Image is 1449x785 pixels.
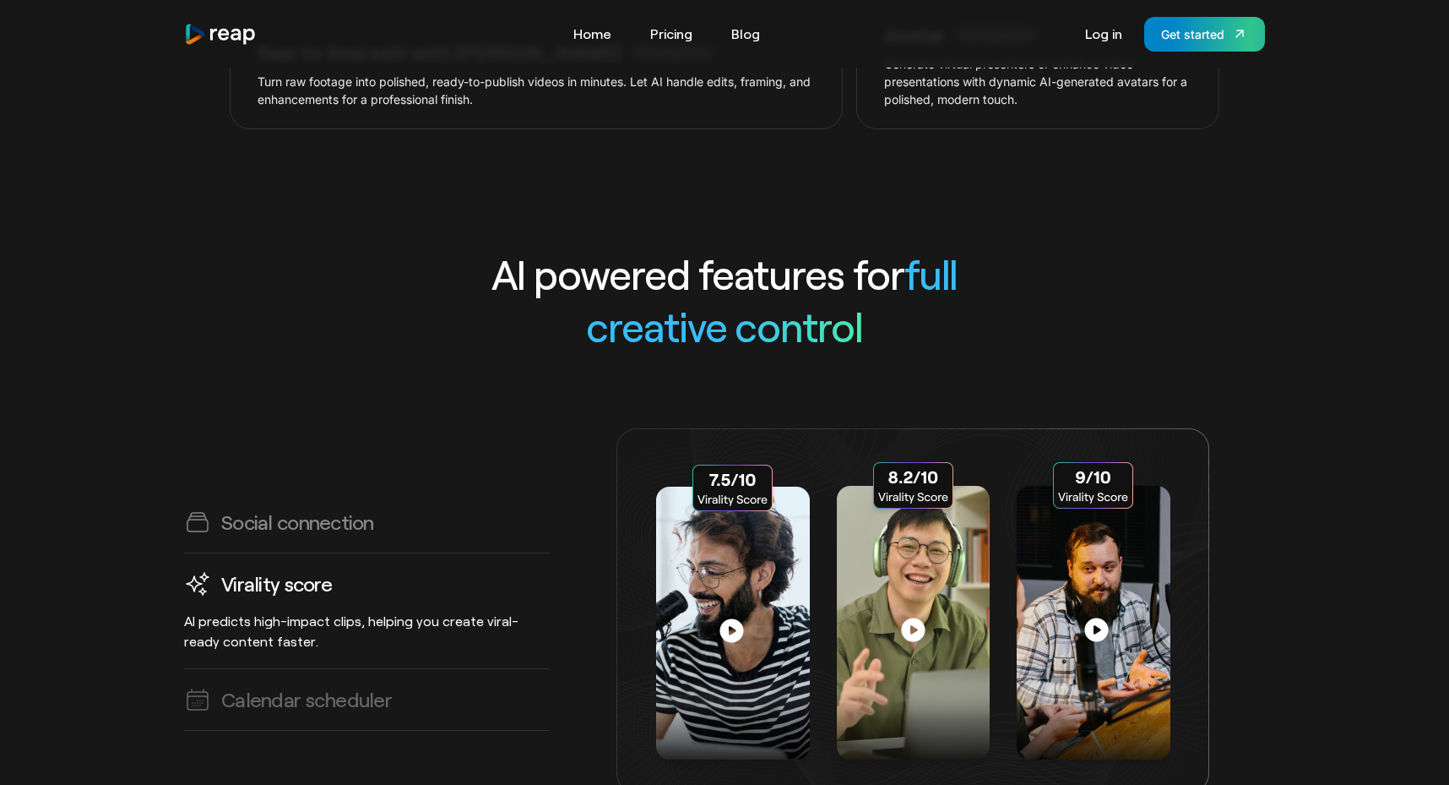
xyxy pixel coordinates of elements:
[184,611,549,651] p: AI predicts high-impact clips, helping you create viral-ready content faster.
[1144,17,1265,52] a: Get started
[490,248,959,353] h2: AI powered features for
[723,20,768,47] a: Blog
[1077,20,1131,47] a: Log in
[642,20,701,47] a: Pricing
[221,570,332,597] h3: Virality score
[258,73,815,108] p: Turn raw footage into polished, ready-to-publish videos in minutes. Let AI handle edits, framing,...
[221,509,374,535] h3: Social connection
[184,23,257,46] a: home
[221,686,392,712] h3: Calendar scheduler
[884,55,1191,108] p: Generate virtual presenters or enhance video presentations with dynamic AI-generated avatars for ...
[184,23,257,46] img: reap logo
[1161,25,1224,43] div: Get started
[565,20,620,47] a: Home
